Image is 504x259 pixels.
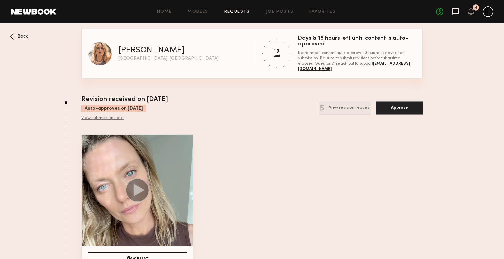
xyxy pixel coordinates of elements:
button: View revision request [319,101,371,115]
div: 2 [273,40,280,61]
span: Back [17,34,28,39]
div: Days & 15 hours left until content is auto-approved [298,36,416,47]
div: Revision received on [DATE] [81,95,168,105]
a: Requests [224,10,250,14]
a: Favorites [309,10,336,14]
a: Models [188,10,208,14]
div: 4 [475,6,477,10]
div: Auto-approves on [DATE] [81,105,146,112]
div: View submission note [81,116,168,121]
img: Anastassija M profile picture. [88,42,112,65]
a: Job Posts [266,10,294,14]
div: [GEOGRAPHIC_DATA], [GEOGRAPHIC_DATA] [118,56,219,61]
div: [PERSON_NAME] [118,46,184,55]
div: Remember, content auto-approves 3 business days after submission. Be sure to submit revisions bef... [298,50,416,72]
button: Approve [376,101,423,115]
a: Home [157,10,172,14]
img: Asset [82,135,193,246]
